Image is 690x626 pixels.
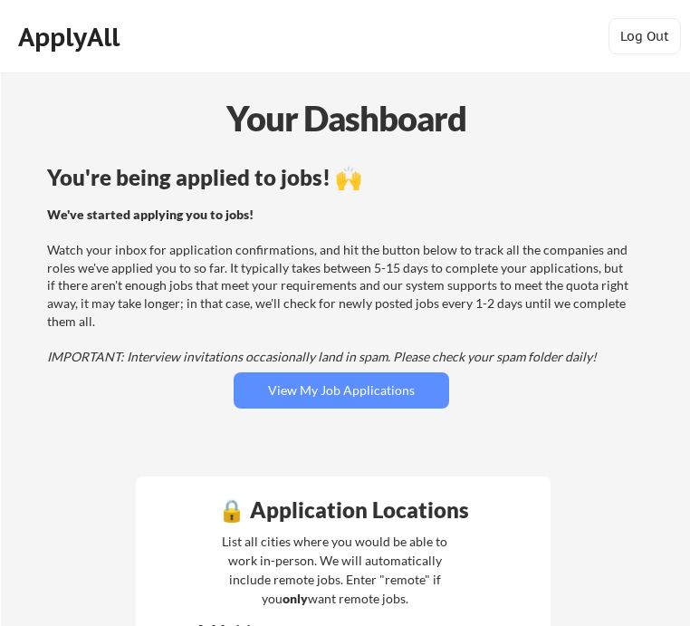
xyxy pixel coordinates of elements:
div: ApplyAll [18,22,125,53]
div: You're being applied to jobs! 🙌 [47,167,636,188]
em: IMPORTANT: Interview invitations occasionally land in spam. Please check your spam folder daily! [47,349,597,364]
div: Watch your inbox for application confirmations, and hit the button below to track all the compani... [47,206,630,365]
strong: only [283,591,308,606]
button: Log Out [609,18,681,54]
button: View My Job Applications [234,372,449,409]
div: 🔒 Application Locations [175,499,512,521]
strong: We've started applying you to jobs! [47,207,254,222]
div: Your Dashboard [2,92,690,144]
div: List all cities where you would be able to work in-person. We will automatically include remote j... [210,532,459,608]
